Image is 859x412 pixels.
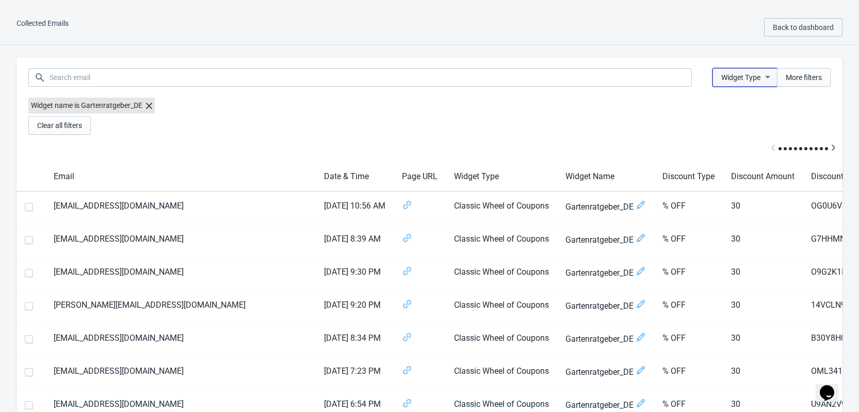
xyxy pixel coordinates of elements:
[316,258,394,291] td: [DATE] 9:30 PM
[723,225,803,258] td: 30
[565,398,646,412] span: Gartenratgeber_DE
[45,357,316,390] td: [EMAIL_ADDRESS][DOMAIN_NAME]
[824,139,842,158] button: Scroll table right one column
[446,291,557,324] td: Classic Wheel of Coupons
[565,332,646,346] span: Gartenratgeber_DE
[654,225,723,258] td: % OFF
[565,200,646,214] span: Gartenratgeber_DE
[37,121,82,130] span: Clear all filters
[654,192,723,225] td: % OFF
[654,258,723,291] td: % OFF
[773,23,834,31] span: Back to dashboard
[654,291,723,324] td: % OFF
[723,258,803,291] td: 30
[45,225,316,258] td: [EMAIL_ADDRESS][DOMAIN_NAME]
[316,225,394,258] td: [DATE] 8:39 AM
[316,357,394,390] td: [DATE] 7:23 PM
[394,162,446,192] th: Page URL
[777,68,831,87] button: More filters
[723,291,803,324] td: 30
[723,192,803,225] td: 30
[45,324,316,357] td: [EMAIL_ADDRESS][DOMAIN_NAME]
[723,324,803,357] td: 30
[565,299,646,313] span: Gartenratgeber_DE
[721,73,760,82] span: Widget Type
[565,266,646,280] span: Gartenratgeber_DE
[446,225,557,258] td: Classic Wheel of Coupons
[565,365,646,379] span: Gartenratgeber_DE
[446,192,557,225] td: Classic Wheel of Coupons
[557,162,654,192] th: Widget Name
[654,324,723,357] td: % OFF
[712,68,777,87] button: Widget Type
[45,162,316,192] th: Email
[28,116,91,135] button: Clear all filters
[723,357,803,390] td: 30
[654,357,723,390] td: % OFF
[446,324,557,357] td: Classic Wheel of Coupons
[446,162,557,192] th: Widget Type
[316,324,394,357] td: [DATE] 8:34 PM
[316,291,394,324] td: [DATE] 9:20 PM
[28,98,155,114] label: Widget name is Gartenratgeber_DE
[446,258,557,291] td: Classic Wheel of Coupons
[316,192,394,225] td: [DATE] 10:56 AM
[45,291,316,324] td: [PERSON_NAME][EMAIL_ADDRESS][DOMAIN_NAME]
[316,162,394,192] th: Date & Time
[565,233,646,247] span: Gartenratgeber_DE
[764,18,842,37] button: Back to dashboard
[786,73,822,82] span: More filters
[816,371,849,402] iframe: chat widget
[45,258,316,291] td: [EMAIL_ADDRESS][DOMAIN_NAME]
[723,162,803,192] th: Discount Amount
[49,68,692,87] input: Search email
[45,192,316,225] td: [EMAIL_ADDRESS][DOMAIN_NAME]
[446,357,557,390] td: Classic Wheel of Coupons
[654,162,723,192] th: Discount Type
